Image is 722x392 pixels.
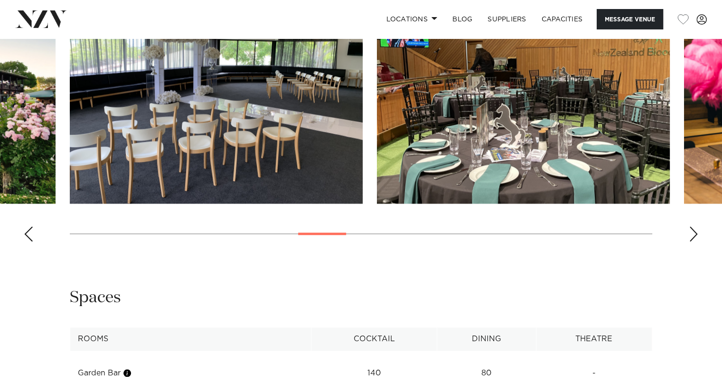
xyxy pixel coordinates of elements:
[437,327,536,351] th: Dining
[445,9,480,29] a: BLOG
[15,10,67,28] img: nzv-logo.png
[311,362,437,385] td: 140
[311,327,437,351] th: Cocktail
[534,9,591,29] a: Capacities
[480,9,534,29] a: SUPPLIERS
[597,9,663,29] button: Message Venue
[536,327,652,351] th: Theatre
[70,362,311,385] td: Garden Bar
[378,9,445,29] a: Locations
[437,362,536,385] td: 80
[70,327,311,351] th: Rooms
[70,287,121,308] h2: Spaces
[536,362,652,385] td: -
